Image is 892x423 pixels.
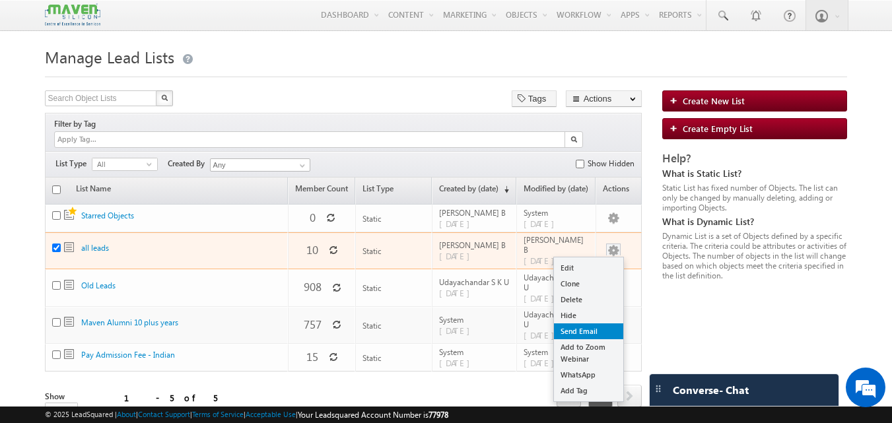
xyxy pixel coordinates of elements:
[554,367,623,383] a: WhatsApp
[64,205,79,220] span: Static
[524,329,561,341] span: [DATE]
[362,283,382,293] span: Static
[22,69,55,86] img: d_60004797649_company_0_60004797649
[92,158,147,170] span: All
[138,410,190,418] a: Contact Support
[554,292,623,308] a: Delete
[662,168,848,179] div: What is Static List?
[554,323,623,339] a: Send Email
[429,410,448,420] span: 77978
[210,158,310,172] input: Type to Search
[69,179,118,204] a: List Name
[362,214,382,224] span: Static
[439,287,477,298] span: [DATE]
[64,349,74,359] span: Static
[69,69,222,86] div: Leave a message
[45,3,100,26] img: Custom Logo
[124,390,217,405] div: 1 - 5 of 5
[662,152,848,164] div: Help?
[554,308,623,323] a: Hide
[81,243,109,253] a: all leads
[439,325,477,336] span: [DATE]
[304,317,322,332] span: 757
[524,218,561,229] span: [DATE]
[17,122,241,317] textarea: Type your message and click 'Submit'
[439,240,510,250] span: [PERSON_NAME] B
[554,260,623,276] a: Edit
[662,183,848,212] div: Static List has fixed number of Objects. The list can only be changed by manually deleting, addin...
[292,159,309,172] a: Show All Items
[81,280,116,290] a: Old Leads
[439,315,510,325] span: System
[596,179,640,204] span: Actions
[439,347,510,357] span: System
[653,383,664,394] img: carter-drag
[662,216,848,228] div: What is Dynamic List?
[46,403,67,418] span: 25
[56,134,135,145] input: Apply Tag...
[524,347,590,357] span: System
[432,179,516,204] a: Created by (date)(sorted descending)
[117,410,136,418] a: About
[81,211,134,220] a: Starred Objects
[554,276,623,292] a: Clone
[439,357,477,368] span: [DATE]
[439,208,510,218] span: [PERSON_NAME] B
[439,250,477,261] span: [DATE]
[161,94,168,101] img: Search
[617,386,642,407] a: next
[662,231,848,280] div: Dynamic List is a set of Objects defined by a specific criteria. The criteria could be attributes...
[246,410,296,418] a: Acceptable Use
[289,179,355,204] a: Member Count
[45,46,174,67] span: Manage Lead Lists
[304,279,322,294] span: 908
[64,242,74,252] span: Static
[524,309,590,329] span: Udayachandar S K U
[617,385,642,407] span: next
[310,210,316,225] span: 0
[517,179,595,204] a: Modified by (date)
[524,273,590,292] span: Udayachandar S K U
[566,90,642,107] button: Actions
[439,277,510,287] span: Udayachandar S K U
[554,339,623,367] a: Add to Zoom Webinar
[362,246,382,256] span: Static
[683,95,745,106] span: Create New List
[498,184,509,195] span: (sorted descending)
[306,242,318,257] span: 10
[669,96,683,104] img: add_icon.png
[362,321,382,331] span: Static
[168,158,210,170] span: Created By
[588,158,635,170] label: Show Hidden
[524,235,590,255] span: [PERSON_NAME] B
[673,384,749,396] span: Converse - Chat
[669,124,683,132] img: add_icon.png
[54,117,100,131] div: Filter by Tag
[524,255,561,266] span: [DATE]
[64,280,74,290] span: Static
[439,218,477,229] span: [DATE]
[512,90,557,107] button: Tags
[64,317,74,327] span: Static
[147,161,157,167] span: select
[683,123,753,134] span: Create Empty List
[570,136,577,143] img: Search
[356,179,431,204] a: List Type
[45,391,75,403] div: Show
[81,350,175,360] a: Pay Admission Fee - Indian
[192,410,244,418] a: Terms of Service
[362,353,382,363] span: Static
[45,408,448,421] span: © 2025 LeadSquared | | | | |
[298,410,448,420] span: Your Leadsquared Account Number is
[524,357,561,368] span: [DATE]
[55,158,92,170] span: List Type
[524,292,561,304] span: [DATE]
[554,383,623,399] a: Add Tag
[193,329,240,346] em: Submit
[306,349,318,364] span: 15
[524,208,590,218] span: System
[52,185,61,194] input: Check all records
[81,317,178,327] a: Maven Alumni 10 plus years
[217,7,248,38] div: Minimize live chat window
